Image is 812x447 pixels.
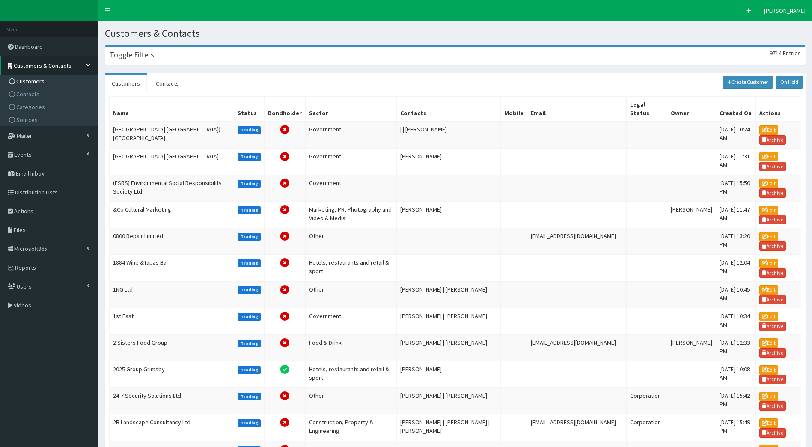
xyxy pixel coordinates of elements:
a: Create Customer [723,76,773,89]
td: 0800 Repair Limited [110,228,234,255]
th: Sector [305,97,396,122]
label: Trading [238,153,261,161]
td: [PERSON_NAME] [397,201,500,228]
td: [PERSON_NAME] [397,148,500,175]
td: [DATE] 12:33 PM [716,334,756,361]
td: [DATE] 15:50 PM [716,175,756,201]
td: Government [305,121,396,148]
td: Hotels, restaurants and retail & sport [305,255,396,281]
th: Created On [716,97,756,122]
h3: Toggle Filters [110,51,154,59]
th: Status [234,97,265,122]
h1: Customers & Contacts [105,28,806,39]
label: Trading [238,180,261,188]
a: Edit [759,285,778,295]
td: (ESRS) Environmental Social Responsibility Society Ltd [110,175,234,201]
span: Events [14,151,32,158]
label: Trading [238,259,261,267]
td: 1NG Ltd [110,281,234,308]
span: Microsoft365 [14,245,47,253]
td: [PERSON_NAME] [667,201,716,228]
a: Archive [759,188,786,198]
td: [GEOGRAPHIC_DATA] [GEOGRAPHIC_DATA]) - [GEOGRAPHIC_DATA] [110,121,234,148]
td: Government [305,148,396,175]
a: Categories [3,101,98,113]
a: Customers [105,74,147,92]
td: 24-7 Security Solutions Ltd [110,388,234,414]
a: Sources [3,113,98,126]
label: Trading [238,286,261,294]
a: Edit [759,259,778,268]
td: [DATE] 10:45 AM [716,281,756,308]
td: [DATE] 10:24 AM [716,121,756,148]
th: Owner [667,97,716,122]
span: Distribution Lists [15,188,58,196]
td: [DATE] 11:31 AM [716,148,756,175]
td: [PERSON_NAME] [667,334,716,361]
td: Government [305,175,396,201]
a: Edit [759,365,778,375]
label: Trading [238,393,261,400]
td: Government [305,308,396,334]
td: Marketing, PR, Photography and Video & Media [305,201,396,228]
a: Archive [759,241,786,251]
a: Archive [759,375,786,384]
a: Archive [759,215,786,224]
td: 2 Sisters Food Group [110,334,234,361]
a: Archive [759,322,786,331]
td: &Co Cultural Marketing [110,201,234,228]
th: Bondholder [264,97,305,122]
label: Trading [238,419,261,427]
th: Legal Status [626,97,667,122]
label: Trading [238,126,261,134]
span: Files [14,226,26,234]
th: Mobile [500,97,527,122]
label: Trading [238,206,261,214]
span: Sources [16,116,38,124]
td: Other [305,281,396,308]
a: Edit [759,232,778,241]
span: Entries [783,49,801,57]
td: [PERSON_NAME] [397,361,500,388]
a: Contacts [149,74,186,92]
th: Name [110,97,234,122]
td: [EMAIL_ADDRESS][DOMAIN_NAME] [527,334,626,361]
span: Customers & Contacts [14,62,71,69]
a: Archive [759,295,786,304]
label: Trading [238,233,261,241]
td: [PERSON_NAME] | [PERSON_NAME] [397,281,500,308]
label: Trading [238,313,261,321]
a: Edit [759,392,778,401]
span: Categories [16,103,45,111]
td: [PERSON_NAME] | [PERSON_NAME] [397,334,500,361]
td: [DATE] 15:42 PM [716,388,756,414]
td: [DATE] 10:34 AM [716,308,756,334]
td: [GEOGRAPHIC_DATA] [GEOGRAPHIC_DATA] [110,148,234,175]
td: Hotels, restaurants and retail & sport [305,361,396,388]
span: Users [17,283,32,290]
a: Customers [3,75,98,88]
a: Archive [759,428,786,438]
span: Customers [16,77,45,85]
th: Actions [756,97,801,122]
td: [DATE] 11:47 AM [716,201,756,228]
span: Videos [14,301,31,309]
span: Actions [14,207,33,215]
td: Corporation [626,414,667,441]
td: [DATE] 12:04 PM [716,255,756,281]
td: Other [305,388,396,414]
td: Corporation [626,388,667,414]
td: [EMAIL_ADDRESS][DOMAIN_NAME] [527,228,626,255]
a: Edit [759,338,778,348]
a: Edit [759,179,778,188]
td: Construction, Property & Engineering [305,414,396,441]
span: Mailer [17,132,32,140]
td: [DATE] 15:49 PM [716,414,756,441]
a: Edit [759,152,778,161]
a: Edit [759,418,778,428]
a: Archive [759,401,786,411]
span: [PERSON_NAME] [764,7,806,15]
a: On Hold [776,76,803,89]
td: 1884 Wine &Tapas Bar [110,255,234,281]
td: Food & Drink [305,334,396,361]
